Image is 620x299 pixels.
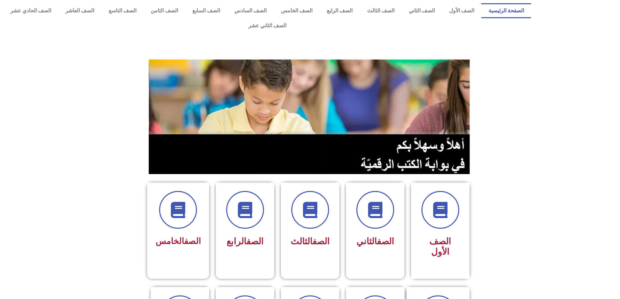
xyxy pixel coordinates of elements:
a: الصف الأول [442,3,481,18]
a: الصف الثاني عشر [3,18,531,33]
a: الصف الحادي عشر [3,3,58,18]
span: الخامس [156,236,201,246]
a: الصف السادس [227,3,274,18]
a: الصف الثامن [144,3,185,18]
a: الصف العاشر [58,3,101,18]
a: الصف السابع [185,3,227,18]
a: الصف [377,236,394,247]
span: الثاني [356,236,394,247]
a: الصفحة الرئيسية [481,3,531,18]
a: الصف الثالث [360,3,401,18]
a: الصف الخامس [274,3,320,18]
a: الصف التاسع [101,3,143,18]
a: الصف [246,236,264,247]
a: الصف الرابع [320,3,360,18]
span: الرابع [227,236,264,247]
a: الصف [312,236,330,247]
span: الثالث [291,236,330,247]
span: الصف الأول [429,236,451,257]
a: الصف الثاني [402,3,442,18]
a: الصف [184,236,201,246]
